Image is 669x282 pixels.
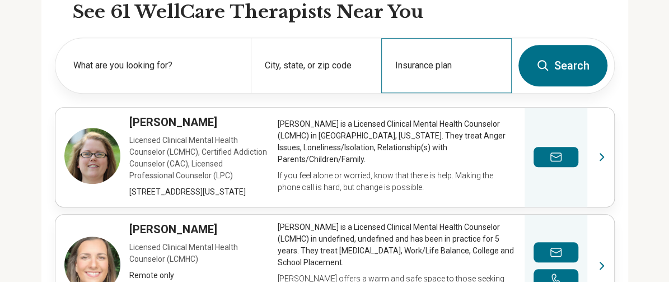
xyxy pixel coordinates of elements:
button: Send a message [534,242,578,262]
h2: See 61 WellCare Therapists Near You [73,1,615,24]
button: Search [518,45,607,86]
label: What are you looking for? [73,59,237,72]
button: Send a message [534,147,578,167]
